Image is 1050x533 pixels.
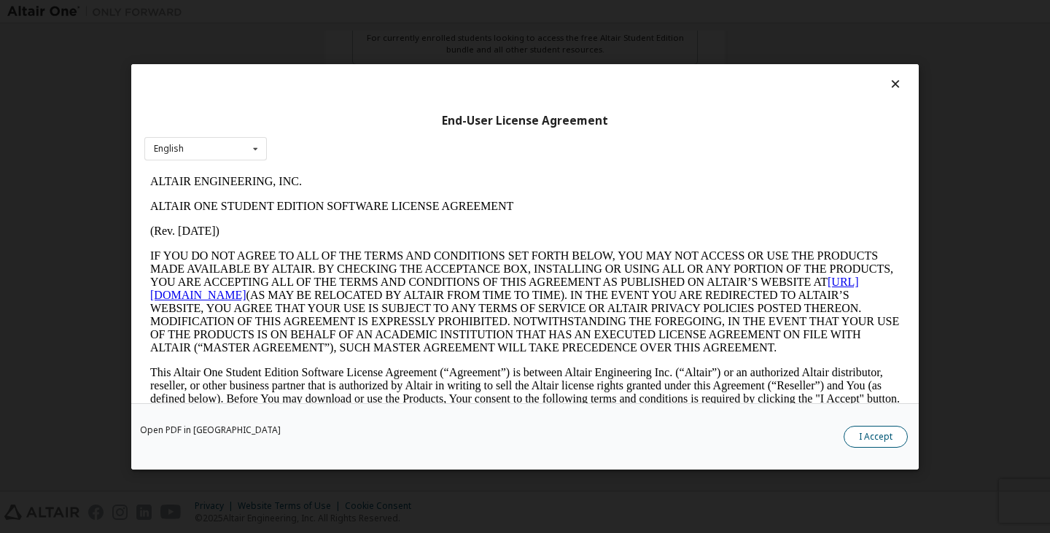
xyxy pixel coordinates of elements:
p: This Altair One Student Edition Software License Agreement (“Agreement”) is between Altair Engine... [6,197,755,249]
div: English [154,144,184,153]
p: ALTAIR ONE STUDENT EDITION SOFTWARE LICENSE AGREEMENT [6,31,755,44]
p: IF YOU DO NOT AGREE TO ALL OF THE TERMS AND CONDITIONS SET FORTH BELOW, YOU MAY NOT ACCESS OR USE... [6,80,755,185]
p: ALTAIR ENGINEERING, INC. [6,6,755,19]
div: End-User License Agreement [144,113,906,128]
a: [URL][DOMAIN_NAME] [6,106,715,132]
button: I Accept [844,425,908,447]
a: Open PDF in [GEOGRAPHIC_DATA] [140,425,281,434]
p: (Rev. [DATE]) [6,55,755,69]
